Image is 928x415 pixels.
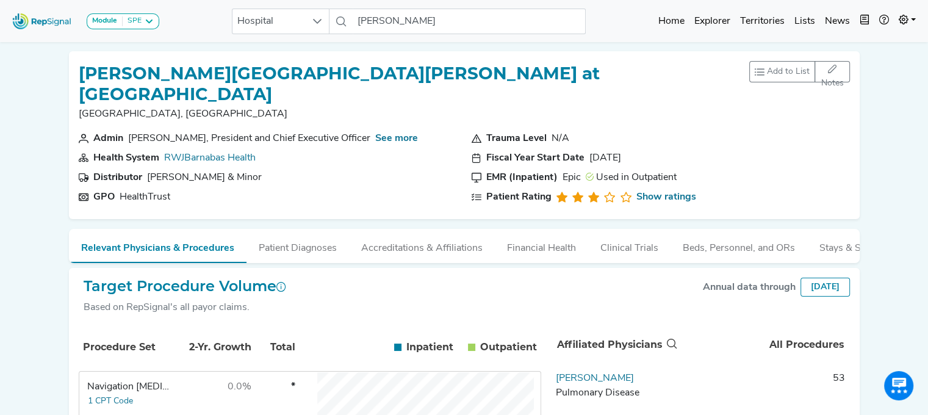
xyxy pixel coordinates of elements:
div: Admin [93,131,123,146]
div: Owens & Minor [147,170,262,185]
div: GPO [93,190,115,204]
div: Health System [93,151,159,165]
div: Based on RepSignal's all payor claims. [84,300,286,315]
div: Trauma Level [486,131,547,146]
button: Add to List [749,61,815,82]
strong: Module [92,17,117,24]
span: Add to List [767,65,810,78]
th: Total [254,327,297,368]
a: Lists [790,9,820,34]
div: Annual data through [703,280,796,295]
div: HealthTrust [120,190,170,204]
span: Inpatient [406,340,453,355]
h2: Target Procedure Volume [84,278,286,295]
button: Stays & Services [807,229,904,262]
a: See more [375,134,418,143]
a: Show ratings [636,190,696,204]
div: toolbar [749,61,849,82]
span: Outpatient [480,340,537,355]
div: SPE [123,16,142,26]
div: [PERSON_NAME], President and Chief Executive Officer [128,131,370,146]
th: Procedure Set [81,327,173,368]
div: Distributor [93,170,142,185]
input: Search a hospital [353,9,586,34]
div: EMR (Inpatient) [486,170,558,185]
td: 53 [679,371,850,408]
div: [DATE] [589,151,621,165]
button: Intel Book [855,9,874,34]
button: 1 CPT Code [87,394,134,408]
button: Patient Diagnoses [246,229,349,262]
h1: [PERSON_NAME][GEOGRAPHIC_DATA][PERSON_NAME] at [GEOGRAPHIC_DATA] [79,63,750,104]
span: Notes [821,79,843,88]
a: News [820,9,855,34]
div: Patient Rating [486,190,552,204]
a: Explorer [689,9,735,34]
button: Notes [815,61,849,82]
a: [PERSON_NAME] [556,374,634,383]
th: Affiliated Physicians [552,325,680,365]
th: 2-Yr. Growth [174,327,253,368]
th: All Procedures [680,325,849,365]
button: Relevant Physicians & Procedures [69,229,246,263]
a: Territories [735,9,790,34]
div: RWJBarnabas Health [164,151,256,165]
div: Navigation Bronchoscopy [87,380,171,394]
button: Accreditations & Affiliations [349,229,495,262]
div: Richard Freeman, President and Chief Executive Officer [128,131,370,146]
button: ModuleSPE [87,13,159,29]
div: Epic [563,170,581,185]
span: 0.0% [228,382,251,392]
a: RWJBarnabas Health [164,153,256,163]
p: [GEOGRAPHIC_DATA], [GEOGRAPHIC_DATA] [79,107,750,121]
div: Fiscal Year Start Date [486,151,584,165]
div: [DATE] [800,278,850,297]
button: Beds, Personnel, and ORs [671,229,807,262]
div: N/A [552,131,569,146]
button: Clinical Trials [588,229,671,262]
a: Home [653,9,689,34]
span: Hospital [232,9,306,34]
div: Used in Outpatient [586,170,677,185]
div: Pulmonary Disease [556,386,674,400]
button: Financial Health [495,229,588,262]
